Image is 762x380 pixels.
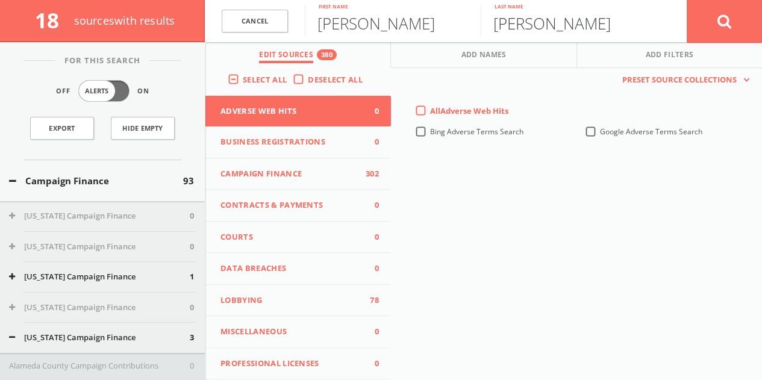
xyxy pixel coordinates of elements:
span: 0 [361,231,379,243]
span: Adverse Web Hits [220,105,361,117]
button: [US_STATE] Campaign Finance [9,241,190,253]
span: source s with results [74,13,175,28]
button: Edit Sources380 [205,42,391,68]
span: Off [56,86,70,96]
button: Hide Empty [111,117,175,140]
span: Add Filters [646,49,694,63]
span: Courts [220,231,361,243]
button: Courts0 [205,222,391,254]
span: Deselect All [308,74,363,85]
span: Professional Licenses [220,358,361,370]
button: Professional Licenses0 [205,348,391,380]
a: Export [30,117,94,140]
button: Data Breaches0 [205,253,391,285]
span: 0 [190,302,194,314]
span: 0 [190,210,194,222]
button: [US_STATE] Campaign Finance [9,332,190,344]
span: 0 [361,136,379,148]
span: 1 [190,271,194,283]
span: 3 [190,332,194,344]
span: 302 [361,168,379,180]
span: 0 [361,326,379,338]
span: 18 [35,6,69,34]
span: 93 [183,174,194,188]
span: Preset Source Collections [616,74,743,86]
span: Bing Adverse Terms Search [430,126,523,137]
button: [US_STATE] Campaign Finance [9,271,190,283]
span: Edit Sources [259,49,313,63]
span: Contracts & Payments [220,199,361,211]
span: On [137,86,149,96]
span: 0 [361,199,379,211]
span: Campaign Finance [220,168,361,180]
button: Lobbying78 [205,285,391,317]
button: Campaign Finance302 [205,158,391,190]
a: Cancel [222,10,288,33]
span: 0 [190,360,194,372]
span: Add Names [461,49,507,63]
span: 0 [361,263,379,275]
span: Lobbying [220,294,361,307]
span: 0 [361,105,379,117]
span: 78 [361,294,379,307]
button: [US_STATE] Campaign Finance [9,210,190,222]
span: All Adverse Web Hits [430,105,508,116]
button: Business Registrations0 [205,126,391,158]
button: Alameda County Campaign Contributions [9,360,190,372]
button: Add Names [391,42,576,68]
div: 380 [317,49,337,60]
span: 0 [361,358,379,370]
span: Miscellaneous [220,326,361,338]
button: Campaign Finance [9,174,183,188]
button: Add Filters [577,42,762,68]
button: Miscellaneous0 [205,316,391,348]
button: Preset Source Collections [616,74,750,86]
button: Adverse Web Hits0 [205,96,391,127]
span: Business Registrations [220,136,361,148]
button: Contracts & Payments0 [205,190,391,222]
span: Select All [243,74,287,85]
span: Data Breaches [220,263,361,275]
span: 0 [190,241,194,253]
span: For This Search [55,55,149,67]
button: [US_STATE] Campaign Finance [9,302,190,314]
span: Google Adverse Terms Search [600,126,702,137]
